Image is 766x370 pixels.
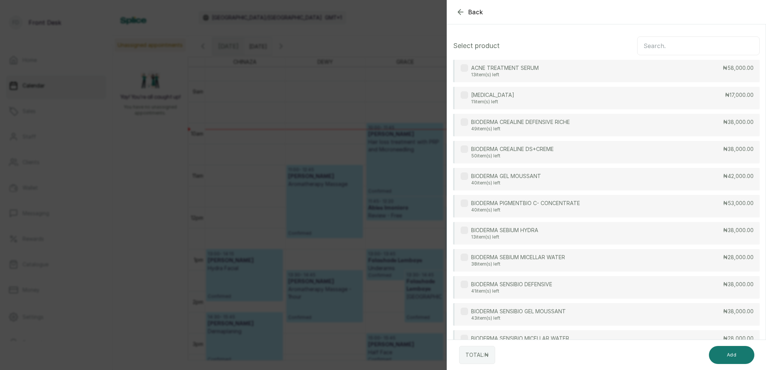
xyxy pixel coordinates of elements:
[468,8,483,17] span: Back
[471,199,580,207] p: BIODERMA PIGMENTBIO C- CONCENTRATE
[471,118,570,126] p: BIODERMA CREALINE DEFENSIVE RICHE
[723,199,754,207] p: ₦53,000.00
[471,145,554,153] p: BIODERMA CREALINE DS+CREME
[471,288,552,294] p: 41 item(s) left
[723,118,754,126] p: ₦38,000.00
[723,145,754,153] p: ₦38,000.00
[723,64,754,72] p: ₦58,000.00
[471,99,514,105] p: 11 item(s) left
[471,261,565,267] p: 38 item(s) left
[453,41,500,51] p: Select product
[709,346,754,364] button: Add
[637,36,760,55] input: Search.
[471,180,541,186] p: 40 item(s) left
[723,172,754,180] p: ₦42,000.00
[471,72,539,78] p: 13 item(s) left
[723,227,754,234] p: ₦38,000.00
[471,91,514,99] p: [MEDICAL_DATA]
[471,335,569,342] p: BIODERMA SENSIBIO MICELLAR WATER
[471,172,541,180] p: BIODERMA GEL MOUSSANT
[471,254,565,261] p: BIODERMA SEBIUM MICELLAR WATER
[471,126,570,132] p: 49 item(s) left
[471,64,539,72] p: ACNE TREATMENT SERUM
[723,281,754,288] p: ₦38,000.00
[471,308,566,315] p: BIODERMA SENSIBIO GEL MOUSSANT
[471,234,538,240] p: 13 item(s) left
[471,207,580,213] p: 40 item(s) left
[723,308,754,315] p: ₦38,000.00
[471,227,538,234] p: BIODERMA SEBIUM HYDRA
[465,351,489,359] p: TOTAL: ₦
[471,281,552,288] p: BIODERMA SENSIBIO DEFENSIVE
[723,335,754,342] p: ₦28,000.00
[471,153,554,159] p: 50 item(s) left
[471,315,566,321] p: 43 item(s) left
[725,91,754,99] p: ₦17,000.00
[456,8,483,17] button: Back
[723,254,754,261] p: ₦28,000.00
